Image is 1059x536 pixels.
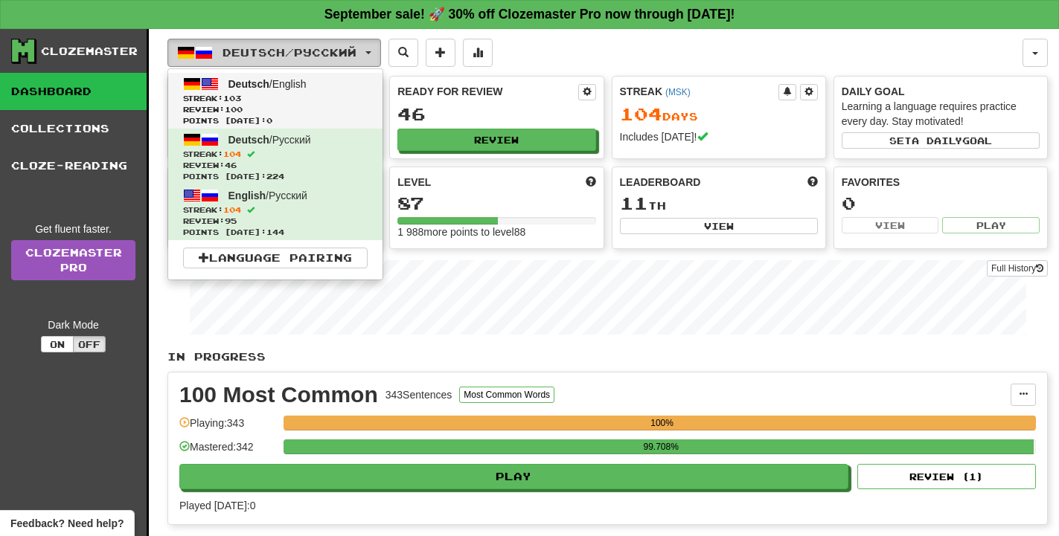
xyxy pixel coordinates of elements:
button: View [842,217,939,233]
strong: September sale! 🚀 30% off Clozemaster Pro now through [DATE]! [324,7,735,22]
div: 343 Sentences [385,387,452,402]
span: Streak: [183,93,368,104]
span: 103 [223,94,241,103]
div: Get fluent faster. [11,222,135,236]
button: Most Common Words [459,387,554,403]
button: Review [397,129,595,151]
button: On [41,336,74,352]
span: Points [DATE]: 144 [183,227,368,238]
span: 104 [223,149,241,158]
button: Off [73,336,106,352]
span: Points [DATE]: 0 [183,115,368,126]
span: Open feedback widget [10,516,124,531]
span: This week in points, UTC [807,175,818,190]
div: Includes [DATE]! [620,129,818,144]
span: 104 [223,205,241,214]
div: 46 [397,105,595,123]
a: Language Pairing [183,248,368,268]
button: Play [942,217,1040,233]
div: 0 [842,194,1040,213]
a: Deutsch/РусскийStreak:104 Review:46Points [DATE]:224 [168,129,383,184]
p: In Progress [167,349,1048,364]
a: ClozemasterPro [11,240,135,280]
span: Score more points to level up [586,175,596,190]
span: / Русский [228,190,307,201]
div: Playing: 343 [179,416,276,440]
span: Leaderboard [620,175,701,190]
button: Seta dailygoal [842,132,1040,149]
span: Level [397,175,431,190]
span: Played [DATE]: 0 [179,500,255,511]
div: 87 [397,194,595,213]
button: Play [179,464,848,489]
div: Learning a language requires practice every day. Stay motivated! [842,99,1040,129]
span: / Русский [228,134,311,146]
span: 11 [620,193,648,213]
span: Review: 100 [183,104,368,115]
button: View [620,218,818,234]
button: More stats [463,39,493,67]
span: Review: 95 [183,216,368,227]
div: Dark Mode [11,317,135,332]
span: Deutsch [228,78,269,90]
span: 104 [620,103,662,124]
span: Points [DATE]: 224 [183,171,368,182]
div: Favorites [842,175,1040,190]
div: Day s [620,105,818,124]
div: 100 Most Common [179,384,378,406]
span: English [228,190,266,201]
span: Streak: [183,204,368,216]
span: Streak: [183,149,368,160]
div: Streak [620,84,778,99]
div: Clozemaster [41,44,138,59]
span: Deutsch [228,134,269,146]
button: Review (1) [857,464,1036,489]
button: Add sentence to collection [426,39,455,67]
span: / English [228,78,307,90]
div: 100% [288,416,1036,430]
span: Deutsch / Русский [223,46,356,59]
button: Search sentences [388,39,418,67]
span: Review: 46 [183,160,368,171]
button: Deutsch/Русский [167,39,381,67]
div: Daily Goal [842,84,1040,99]
a: Deutsch/EnglishStreak:103 Review:100Points [DATE]:0 [168,73,383,129]
button: Full History [987,260,1048,277]
span: a daily [912,135,962,146]
div: th [620,194,818,213]
a: (MSK) [665,87,691,97]
div: 99.708% [288,439,1034,454]
a: English/РусскийStreak:104 Review:95Points [DATE]:144 [168,184,383,240]
div: 1 988 more points to level 88 [397,225,595,239]
div: Mastered: 342 [179,439,276,464]
div: Ready for Review [397,84,578,99]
